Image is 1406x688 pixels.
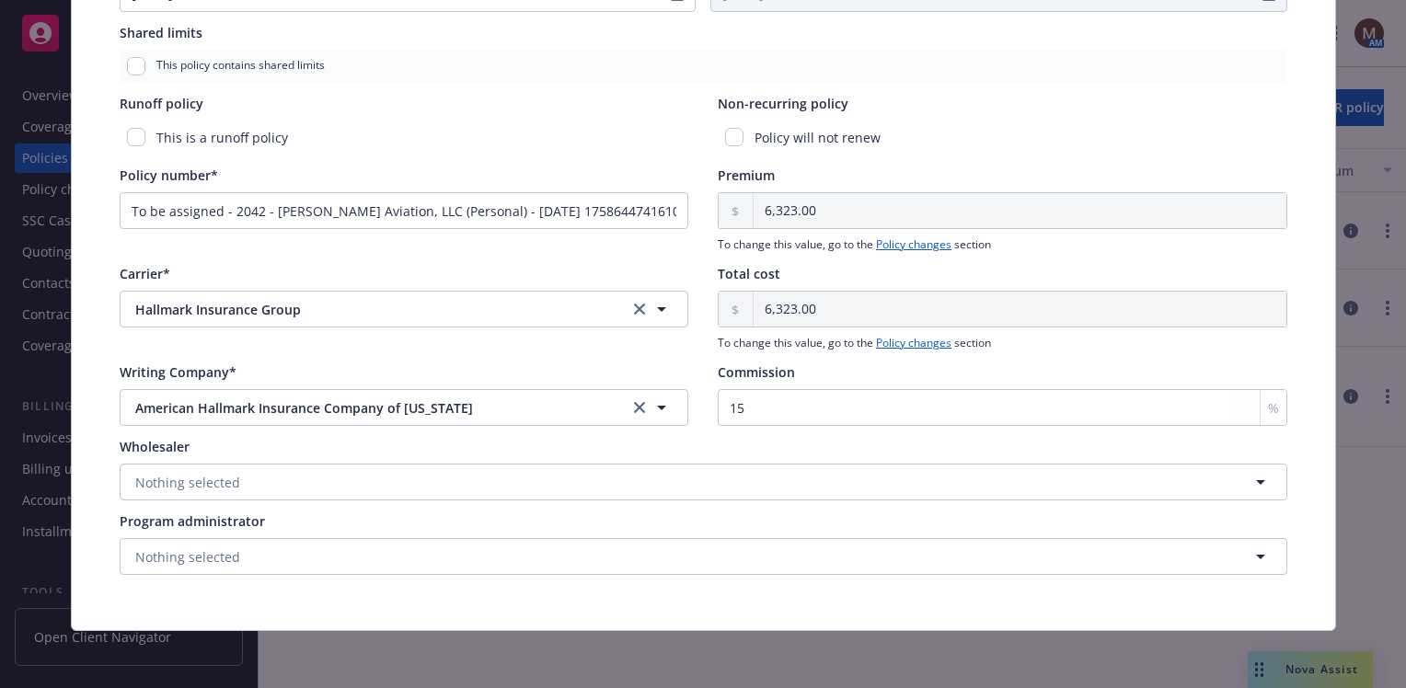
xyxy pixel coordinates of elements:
[718,236,1287,253] span: To change this value, go to the section
[120,538,1287,575] button: Nothing selected
[628,298,651,320] a: clear selection
[120,363,236,381] span: Writing Company*
[876,236,951,252] a: Policy changes
[718,120,1287,155] div: Policy will not renew
[718,95,848,112] span: Non-recurring policy
[135,473,240,492] span: Nothing selected
[120,95,203,112] span: Runoff policy
[120,24,202,41] span: Shared limits
[120,265,170,282] span: Carrier*
[120,50,1287,83] div: This policy contains shared limits
[135,300,599,319] span: Hallmark Insurance Group
[120,389,689,426] button: American Hallmark Insurance Company of [US_STATE]clear selection
[876,335,951,350] a: Policy changes
[754,193,1286,228] input: 0.00
[754,292,1286,327] input: 0.00
[120,438,190,455] span: Wholesaler
[718,166,775,184] span: Premium
[135,547,240,567] span: Nothing selected
[120,464,1287,500] button: Nothing selected
[718,335,1287,351] span: To change this value, go to the section
[120,120,689,155] div: This is a runoff policy
[135,398,599,418] span: American Hallmark Insurance Company of [US_STATE]
[718,363,795,381] span: Commission
[718,265,780,282] span: Total cost
[120,512,265,530] span: Program administrator
[1268,398,1279,418] span: %
[120,291,689,327] button: Hallmark Insurance Groupclear selection
[628,396,651,419] a: clear selection
[120,166,218,184] span: Policy number*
